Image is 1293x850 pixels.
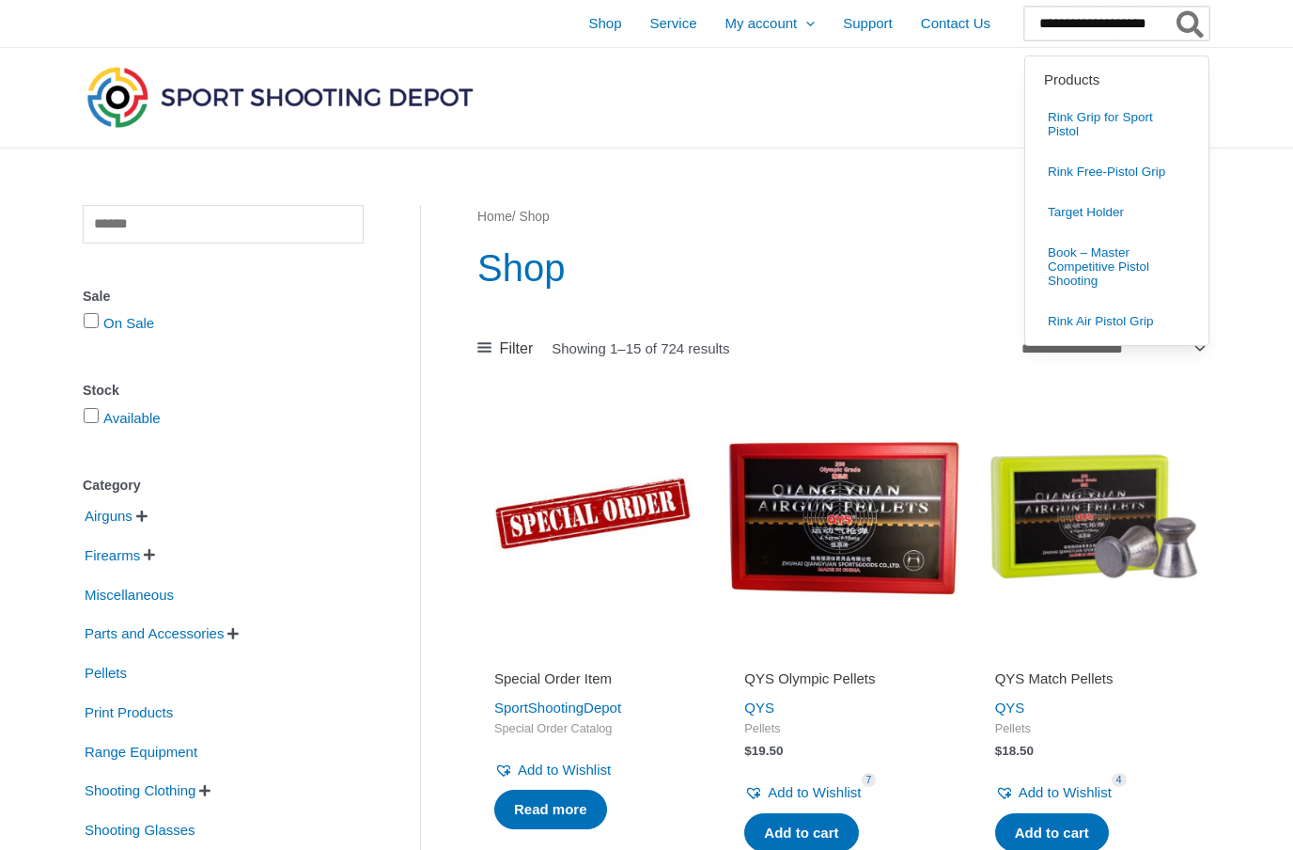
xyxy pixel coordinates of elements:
span: Rink Free-Pistol Grip [1048,165,1165,179]
iframe: Customer reviews powered by Trustpilot [744,643,942,666]
span:  [199,784,210,797]
nav: Breadcrumb [477,205,1209,229]
bdi: 19.50 [744,744,783,758]
span: Book – Master Competitive Pistol Shooting [1048,245,1186,288]
a: Range Equipment [83,742,199,758]
span: Pellets [744,721,942,737]
a: QYS Olympic Pellets [744,669,942,695]
span: $ [744,744,752,758]
span:  [144,548,155,561]
a: Airguns [83,507,134,523]
span: Rink Air Pistol Grip [1048,314,1154,328]
iframe: Customer reviews powered by Trustpilot [494,643,692,666]
span: Pellets [83,657,129,689]
span: $ [995,744,1003,758]
div: Sale [83,283,364,310]
span: Firearms [83,540,142,572]
a: Shooting Glasses [83,821,197,837]
span: Rink Grip for Sport Pistol [1048,110,1186,138]
select: Shop order [1014,332,1209,365]
a: Add to Wishlist [494,757,611,783]
a: Print Products [83,703,175,719]
p: Showing 1–15 of 724 results [552,341,729,355]
span: Add to Wishlist [1019,784,1112,800]
span: 7 [862,773,877,787]
span: Shooting Clothing [83,775,197,807]
span: Airguns [83,500,134,532]
img: QYS Olympic Pellets [727,401,958,632]
a: Firearms [83,546,142,562]
span: Miscellaneous [83,579,176,611]
span: Range Equipment [83,736,199,768]
input: Available [84,408,99,423]
a: QYS [995,700,1025,716]
a: Add to Wishlist [744,779,861,806]
a: QYS Match Pellets [995,669,1192,695]
a: QYS [744,700,774,716]
img: QYS Match Pellets [978,401,1209,632]
a: Available [103,410,161,426]
span: Add to Wishlist [518,762,611,778]
h2: QYS Match Pellets [995,669,1192,688]
img: Special Order Item [477,401,709,632]
a: Shooting Clothing [83,781,197,797]
a: Pellets [83,664,129,680]
a: Parts and Accessories [83,624,226,640]
h1: Shop [477,242,1209,294]
div: Category [83,472,364,499]
span: 4 [1112,773,1127,787]
a: Add to Wishlist [995,779,1112,806]
iframe: Customer reviews powered by Trustpilot [995,643,1192,666]
a: Filter [477,335,533,363]
a: Read more about “Special Order Item” [494,790,607,829]
div: Search results [1024,55,1209,346]
span: Filter [500,335,534,363]
span: Shooting Glasses [83,814,197,846]
a: On Sale [103,315,154,331]
input: On Sale [84,313,99,328]
span: Add to Wishlist [768,784,861,800]
div: Stock [83,377,364,404]
a: SportShootingDepot [494,700,621,716]
span:  [227,627,239,640]
span: Print Products [83,697,175,729]
span: Parts and Accessories [83,618,226,650]
button: Search [1173,7,1209,40]
span: Special Order Catalog [494,721,692,737]
span: Target Holder [1048,205,1124,219]
img: Sport Shooting Depot [83,62,477,132]
a: Special Order Item [494,669,692,695]
h2: QYS Olympic Pellets [744,669,942,688]
label: Products [1029,56,1205,97]
h2: Special Order Item [494,669,692,688]
a: Miscellaneous [83,585,176,601]
span:  [136,510,148,523]
a: Home [477,210,512,224]
span: Pellets [995,721,1192,737]
bdi: 18.50 [995,744,1034,758]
